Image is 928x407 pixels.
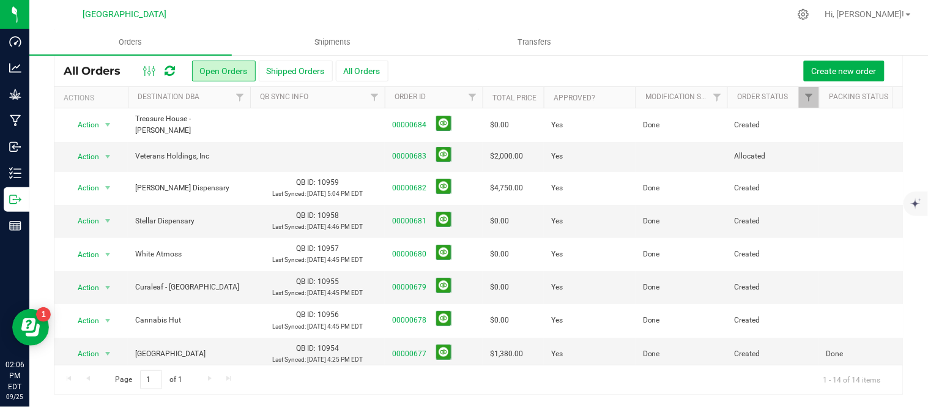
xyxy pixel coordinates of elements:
span: Yes [551,151,563,162]
span: Allocated [735,151,812,162]
inline-svg: Inbound [9,141,21,153]
span: Action [67,116,100,133]
span: Created [735,215,812,227]
span: Created [735,119,812,131]
a: Modification Status [645,92,723,101]
span: Last Synced: [272,323,306,330]
a: Destination DBA [138,92,199,101]
span: Action [67,212,100,230]
span: Created [735,348,812,360]
span: QB ID: [296,310,316,319]
span: 10959 [317,178,339,187]
span: Last Synced: [272,256,306,263]
button: All Orders [336,61,388,81]
span: Last Synced: [272,190,306,197]
a: Filter [230,87,250,108]
span: $0.00 [490,315,509,326]
span: Done [643,348,660,360]
span: $0.00 [490,215,509,227]
a: 00000684 [392,119,426,131]
span: Action [67,345,100,362]
button: Shipped Orders [259,61,333,81]
span: Action [67,148,100,165]
a: Order Status [737,92,788,101]
span: select [100,116,116,133]
span: 1 - 14 of 14 items [814,370,891,389]
span: Done [643,182,660,194]
a: Approved? [554,94,595,102]
a: QB Sync Info [260,92,308,101]
span: Yes [551,282,563,293]
span: Last Synced: [272,223,306,230]
span: Create new order [812,66,877,76]
a: 00000683 [392,151,426,162]
a: Orders [29,29,232,55]
span: Treasure House -[PERSON_NAME] [135,113,243,136]
span: Cannabis Hut [135,315,243,326]
p: 09/25 [6,392,24,401]
span: Yes [551,348,563,360]
span: 10957 [317,244,339,253]
span: $4,750.00 [490,182,523,194]
inline-svg: Dashboard [9,35,21,48]
span: Created [735,282,812,293]
span: $0.00 [490,119,509,131]
span: Yes [551,119,563,131]
span: select [100,345,116,362]
span: Done [643,119,660,131]
span: Yes [551,248,563,260]
input: 1 [140,370,162,389]
span: White Atmoss [135,248,243,260]
span: Action [67,312,100,329]
span: select [100,212,116,230]
span: select [100,279,116,296]
a: Filter [891,87,911,108]
span: All Orders [64,64,133,78]
a: Filter [799,87,819,108]
span: Veterans Holdings, Inc [135,151,243,162]
span: Hi, [PERSON_NAME]! [825,9,905,19]
span: Created [735,315,812,326]
span: select [100,148,116,165]
span: QB ID: [296,178,316,187]
inline-svg: Inventory [9,167,21,179]
span: Created [735,248,812,260]
p: 02:06 PM EDT [6,359,24,392]
span: Last Synced: [272,289,306,296]
span: Shipments [298,37,368,48]
span: $2,000.00 [490,151,523,162]
span: Curaleaf - [GEOGRAPHIC_DATA] [135,282,243,293]
span: Last Synced: [272,356,306,363]
span: [DATE] 4:25 PM EDT [307,356,363,363]
span: [PERSON_NAME] Dispensary [135,182,243,194]
span: Yes [551,182,563,194]
inline-svg: Grow [9,88,21,100]
inline-svg: Outbound [9,193,21,206]
span: [GEOGRAPHIC_DATA] [135,348,243,360]
span: 10955 [317,277,339,286]
span: Transfers [502,37,568,48]
span: Done [826,348,844,360]
a: 00000679 [392,282,426,293]
span: Stellar Dispensary [135,215,243,227]
span: $1,380.00 [490,348,523,360]
span: Page of 1 [105,370,193,389]
a: Shipments [232,29,434,55]
a: Filter [365,87,385,108]
a: Transfers [434,29,636,55]
inline-svg: Reports [9,220,21,232]
a: 00000682 [392,182,426,194]
button: Create new order [804,61,885,81]
iframe: Resource center [12,309,49,346]
span: Orders [102,37,158,48]
span: Action [67,246,100,263]
span: [DATE] 4:45 PM EDT [307,256,363,263]
span: select [100,246,116,263]
a: Order ID [395,92,426,101]
span: QB ID: [296,244,316,253]
span: select [100,312,116,329]
span: Done [643,215,660,227]
span: [DATE] 4:46 PM EDT [307,223,363,230]
span: [DATE] 4:45 PM EDT [307,323,363,330]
